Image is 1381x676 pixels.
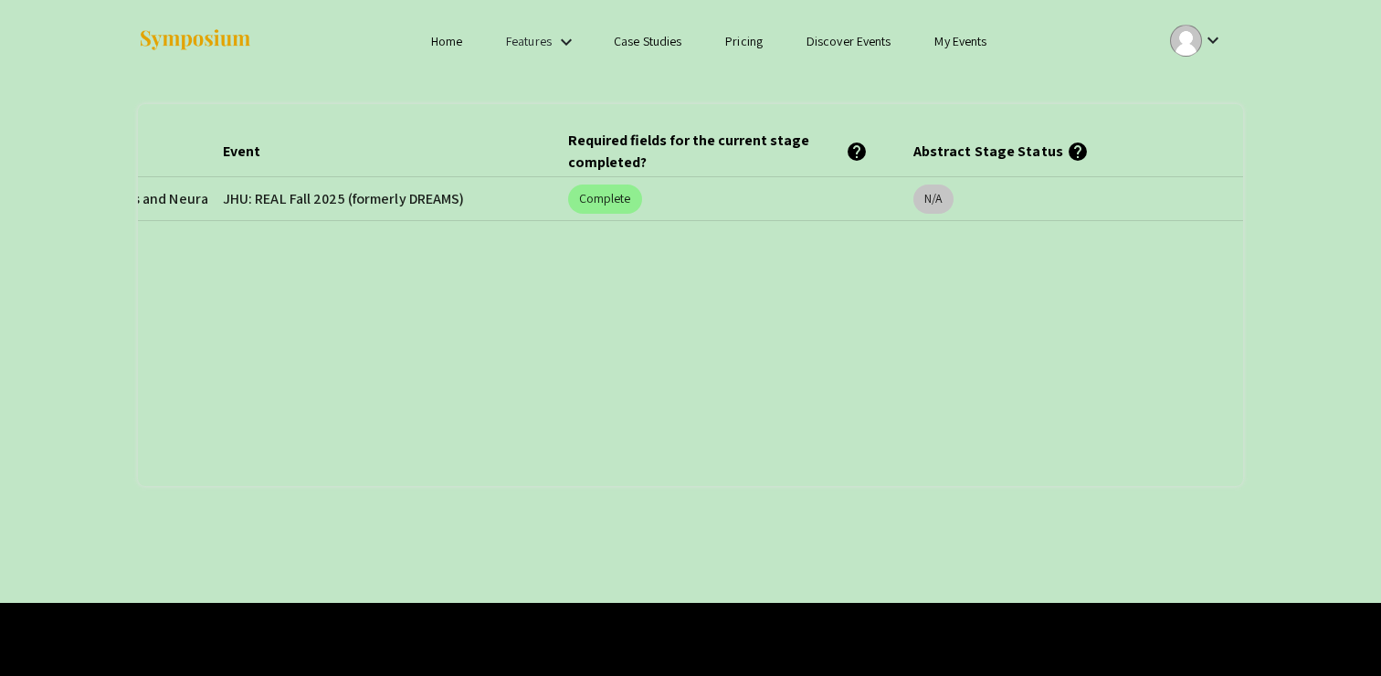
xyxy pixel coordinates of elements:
[614,33,681,49] a: Case Studies
[223,141,277,163] div: Event
[506,33,552,49] a: Features
[568,130,884,174] div: Required fields for the current stage completed?help
[868,629,906,649] a: About
[924,629,993,649] a: Contact Us
[934,33,986,49] a: My Events
[568,185,642,214] mat-chip: Complete
[846,141,868,163] mat-icon: help
[555,31,577,53] mat-icon: Expand Features list
[725,33,763,49] a: Pricing
[208,177,553,221] mat-cell: JHU: REAL Fall 2025 (formerly DREAMS)
[431,33,462,49] a: Home
[14,594,78,662] iframe: Chat
[152,603,379,676] div: Symposium™ by ForagerOne © 2025
[223,141,260,163] div: Event
[568,130,868,174] div: Required fields for the current stage completed?
[1202,29,1224,51] mat-icon: Expand account dropdown
[899,126,1244,177] mat-header-cell: Abstract Stage Status
[1067,141,1089,163] mat-icon: help
[913,185,954,214] mat-chip: N/A
[138,28,252,53] img: Symposium by ForagerOne
[1011,629,1115,649] a: Terms of Service
[806,33,891,49] a: Discover Events
[1133,629,1220,649] a: Privacy Policy
[1151,20,1243,61] button: Expand account dropdown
